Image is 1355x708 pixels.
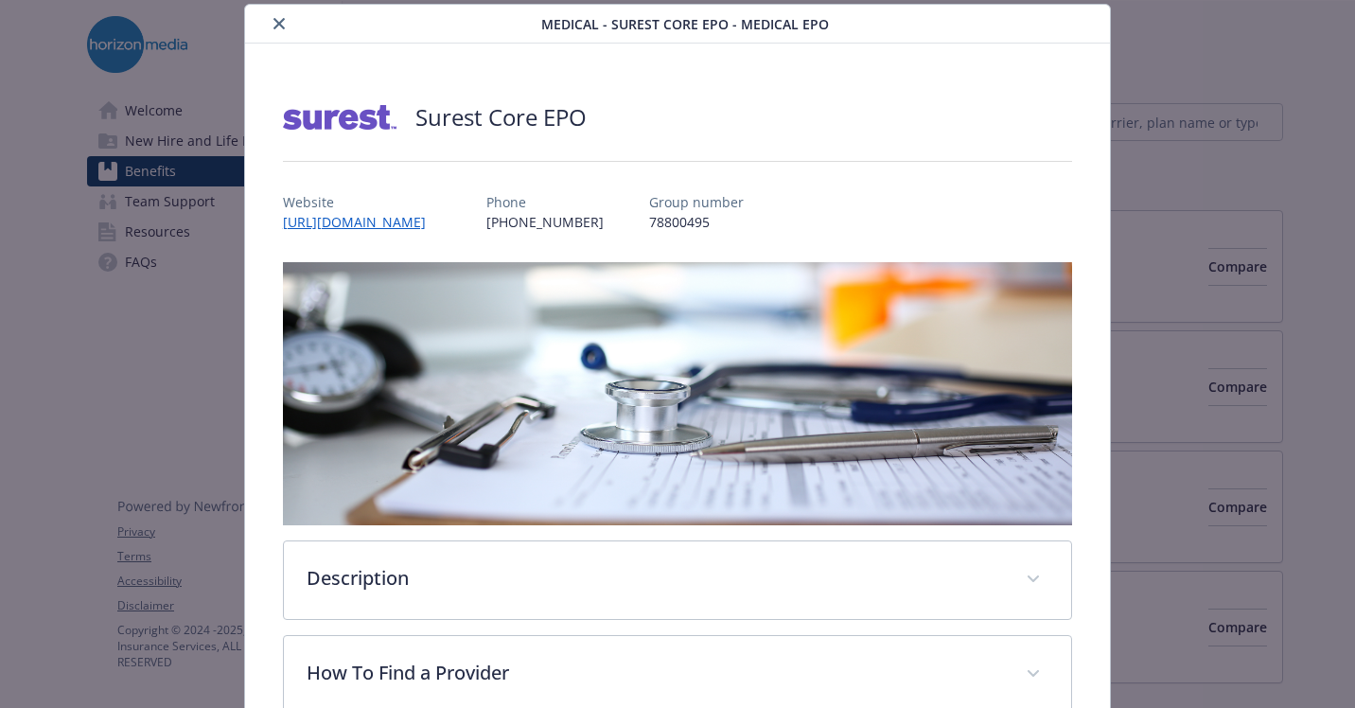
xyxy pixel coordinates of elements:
h2: Surest Core EPO [415,101,587,133]
div: Description [284,541,1071,619]
button: close [268,12,290,35]
p: [PHONE_NUMBER] [486,212,604,232]
p: Phone [486,192,604,212]
p: Website [283,192,441,212]
img: Surest [283,89,396,146]
img: banner [283,262,1072,525]
span: Medical - Surest Core EPO - Medical EPO [541,14,829,34]
p: How To Find a Provider [307,659,1003,687]
a: [URL][DOMAIN_NAME] [283,213,441,231]
p: Group number [649,192,744,212]
p: 78800495 [649,212,744,232]
p: Description [307,564,1003,593]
